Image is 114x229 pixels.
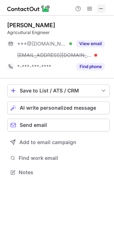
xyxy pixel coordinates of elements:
[76,40,105,47] button: Reveal Button
[19,169,107,176] span: Notes
[7,101,110,114] button: AI write personalized message
[20,105,96,111] span: AI write personalized message
[7,119,110,132] button: Send email
[17,40,67,47] span: ***@[DOMAIN_NAME]
[20,88,97,94] div: Save to List / ATS / CRM
[19,139,76,145] span: Add to email campaign
[7,136,110,149] button: Add to email campaign
[7,153,110,163] button: Find work email
[7,29,110,36] div: Agricultural Engineer
[7,84,110,97] button: save-profile-one-click
[7,22,55,29] div: [PERSON_NAME]
[19,155,107,161] span: Find work email
[76,63,105,70] button: Reveal Button
[20,122,47,128] span: Send email
[7,4,50,13] img: ContactOut v5.3.10
[17,52,92,58] span: [EMAIL_ADDRESS][DOMAIN_NAME]
[7,167,110,177] button: Notes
